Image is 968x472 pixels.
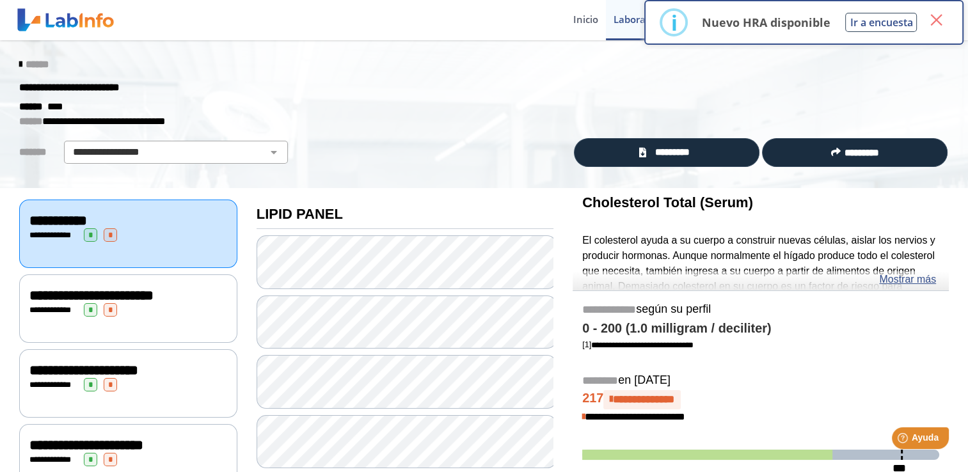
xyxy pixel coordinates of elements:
h4: 217 [582,390,939,409]
button: Close this dialog [924,8,948,31]
b: Cholesterol Total (Serum) [582,194,753,210]
h5: según su perfil [582,303,939,317]
button: Ir a encuesta [845,13,917,32]
h5: en [DATE] [582,374,939,388]
h4: 0 - 200 (1.0 milligram / deciliter) [582,321,939,336]
div: i [670,11,677,34]
b: LIPID PANEL [257,206,343,222]
a: Mostrar más [879,272,936,287]
a: [1] [582,340,694,349]
iframe: Help widget launcher [854,422,954,458]
p: El colesterol ayuda a su cuerpo a construir nuevas células, aislar los nervios y producir hormona... [582,233,939,370]
p: Nuevo HRA disponible [701,15,830,30]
